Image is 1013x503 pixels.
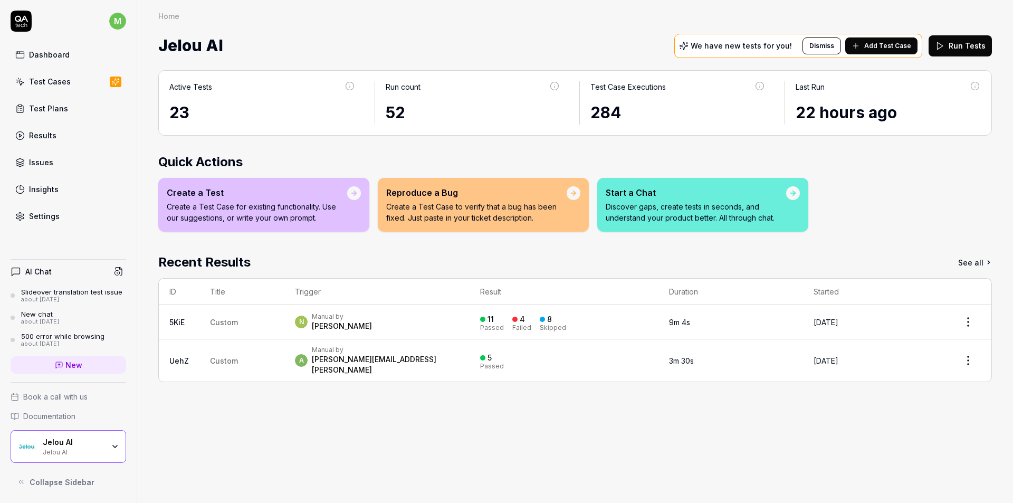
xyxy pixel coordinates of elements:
div: Insights [29,184,59,195]
time: [DATE] [814,356,838,365]
p: Discover gaps, create tests in seconds, and understand your product better. All through chat. [606,201,786,223]
div: Dashboard [29,49,70,60]
div: 500 error while browsing [21,332,104,340]
div: Jelou AI [43,438,104,447]
div: Home [158,11,179,21]
span: N [295,316,308,328]
h2: Quick Actions [158,153,992,172]
div: Failed [512,325,531,331]
div: Run count [386,81,421,92]
th: Result [470,279,658,305]
div: Manual by [312,312,372,321]
div: Jelou AI [43,447,104,455]
div: [PERSON_NAME] [312,321,372,331]
button: Collapse Sidebar [11,471,126,492]
div: Test Cases [29,76,71,87]
th: ID [159,279,199,305]
button: Jelou AI LogoJelou AIJelou AI [11,430,126,463]
a: New [11,356,126,374]
div: 52 [386,101,561,125]
span: Documentation [23,411,75,422]
a: Dashboard [11,44,126,65]
div: 284 [590,101,766,125]
span: a [295,354,308,367]
div: Results [29,130,56,141]
time: 3m 30s [669,356,694,365]
span: Add Test Case [864,41,911,51]
a: Book a call with us [11,391,126,402]
a: Settings [11,206,126,226]
time: 9m 4s [669,318,690,327]
button: Run Tests [929,35,992,56]
a: UehZ [169,356,189,365]
a: 5KiE [169,318,185,327]
th: Trigger [284,279,470,305]
div: Last Run [796,81,825,92]
div: Passed [480,363,504,369]
p: Create a Test Case for existing functionality. Use our suggestions, or write your own prompt. [167,201,347,223]
h4: AI Chat [25,266,52,277]
a: Documentation [11,411,126,422]
a: Results [11,125,126,146]
div: Reproduce a Bug [386,186,567,199]
div: about [DATE] [21,296,122,303]
button: m [109,11,126,32]
button: Dismiss [802,37,841,54]
div: [PERSON_NAME][EMAIL_ADDRESS][PERSON_NAME] [312,354,459,375]
div: 4 [520,315,525,324]
a: Test Plans [11,98,126,119]
div: about [DATE] [21,318,59,326]
img: Jelou AI Logo [17,437,36,456]
div: Manual by [312,346,459,354]
div: Settings [29,211,60,222]
a: See all [958,253,992,272]
div: Test Case Executions [590,81,666,92]
a: 500 error while browsingabout [DATE] [11,332,126,348]
div: 11 [488,315,494,324]
button: Add Test Case [845,37,918,54]
div: Skipped [540,325,566,331]
div: 5 [488,353,492,363]
a: New chatabout [DATE] [11,310,126,326]
span: Collapse Sidebar [30,477,94,488]
div: about [DATE] [21,340,104,348]
span: Custom [210,318,238,327]
div: New chat [21,310,59,318]
th: Title [199,279,284,305]
div: Start a Chat [606,186,786,199]
a: Insights [11,179,126,200]
a: Slideover translation test issueabout [DATE] [11,288,126,303]
time: 22 hours ago [796,103,897,122]
a: Test Cases [11,71,126,92]
div: Test Plans [29,103,68,114]
div: 23 [169,101,356,125]
span: Jelou AI [158,32,223,60]
time: [DATE] [814,318,838,327]
th: Duration [658,279,803,305]
p: Create a Test Case to verify that a bug has been fixed. Just paste in your ticket description. [386,201,567,223]
h2: Recent Results [158,253,251,272]
div: Active Tests [169,81,212,92]
div: Create a Test [167,186,347,199]
div: Passed [480,325,504,331]
p: We have new tests for you! [691,42,792,50]
th: Started [803,279,945,305]
span: Book a call with us [23,391,88,402]
span: m [109,13,126,30]
div: Issues [29,157,53,168]
div: Slideover translation test issue [21,288,122,296]
div: 8 [547,315,552,324]
a: Issues [11,152,126,173]
span: Custom [210,356,238,365]
span: New [65,359,82,371]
